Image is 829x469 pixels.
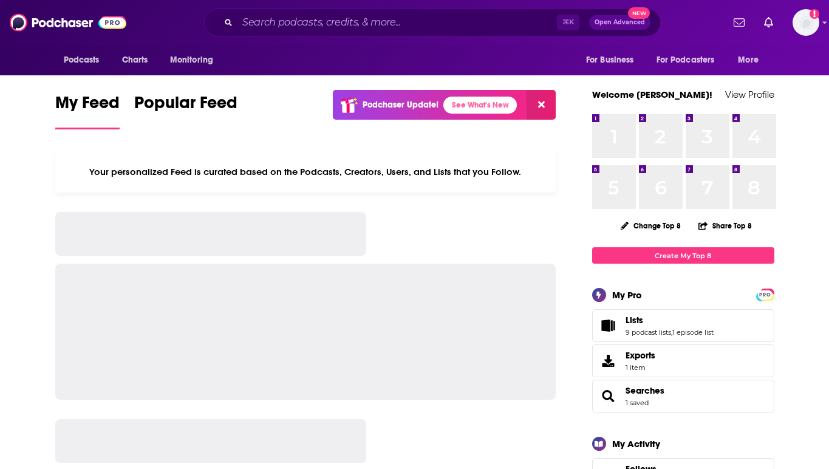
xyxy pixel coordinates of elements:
[162,49,229,72] button: open menu
[596,352,621,369] span: Exports
[729,49,774,72] button: open menu
[114,49,155,72] a: Charts
[738,52,759,69] span: More
[626,363,655,372] span: 1 item
[612,289,642,301] div: My Pro
[55,151,556,193] div: Your personalized Feed is curated based on the Podcasts, Creators, Users, and Lists that you Follow.
[759,12,778,33] a: Show notifications dropdown
[596,388,621,405] a: Searches
[626,350,655,361] span: Exports
[443,97,517,114] a: See What's New
[592,344,774,377] a: Exports
[729,12,749,33] a: Show notifications dropdown
[793,9,819,36] button: Show profile menu
[586,52,634,69] span: For Business
[578,49,649,72] button: open menu
[810,9,819,19] svg: Add a profile image
[671,328,672,337] span: ,
[134,92,237,120] span: Popular Feed
[237,13,557,32] input: Search podcasts, credits, & more...
[170,52,213,69] span: Monitoring
[626,315,643,326] span: Lists
[592,247,774,264] a: Create My Top 8
[649,49,732,72] button: open menu
[592,89,712,100] a: Welcome [PERSON_NAME]!
[657,52,715,69] span: For Podcasters
[628,7,650,19] span: New
[55,92,120,129] a: My Feed
[55,49,115,72] button: open menu
[557,15,579,30] span: ⌘ K
[793,9,819,36] span: Logged in as jillgoldstein
[10,11,126,34] img: Podchaser - Follow, Share and Rate Podcasts
[725,89,774,100] a: View Profile
[595,19,645,26] span: Open Advanced
[592,309,774,342] span: Lists
[613,218,689,233] button: Change Top 8
[612,438,660,450] div: My Activity
[626,399,649,407] a: 1 saved
[672,328,714,337] a: 1 episode list
[64,52,100,69] span: Podcasts
[698,214,752,238] button: Share Top 8
[134,92,237,129] a: Popular Feed
[204,9,661,36] div: Search podcasts, credits, & more...
[626,328,671,337] a: 9 podcast lists
[589,15,650,30] button: Open AdvancedNew
[758,290,773,299] a: PRO
[122,52,148,69] span: Charts
[596,317,621,334] a: Lists
[592,380,774,413] span: Searches
[55,92,120,120] span: My Feed
[626,385,664,396] a: Searches
[363,100,438,110] p: Podchaser Update!
[793,9,819,36] img: User Profile
[626,315,714,326] a: Lists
